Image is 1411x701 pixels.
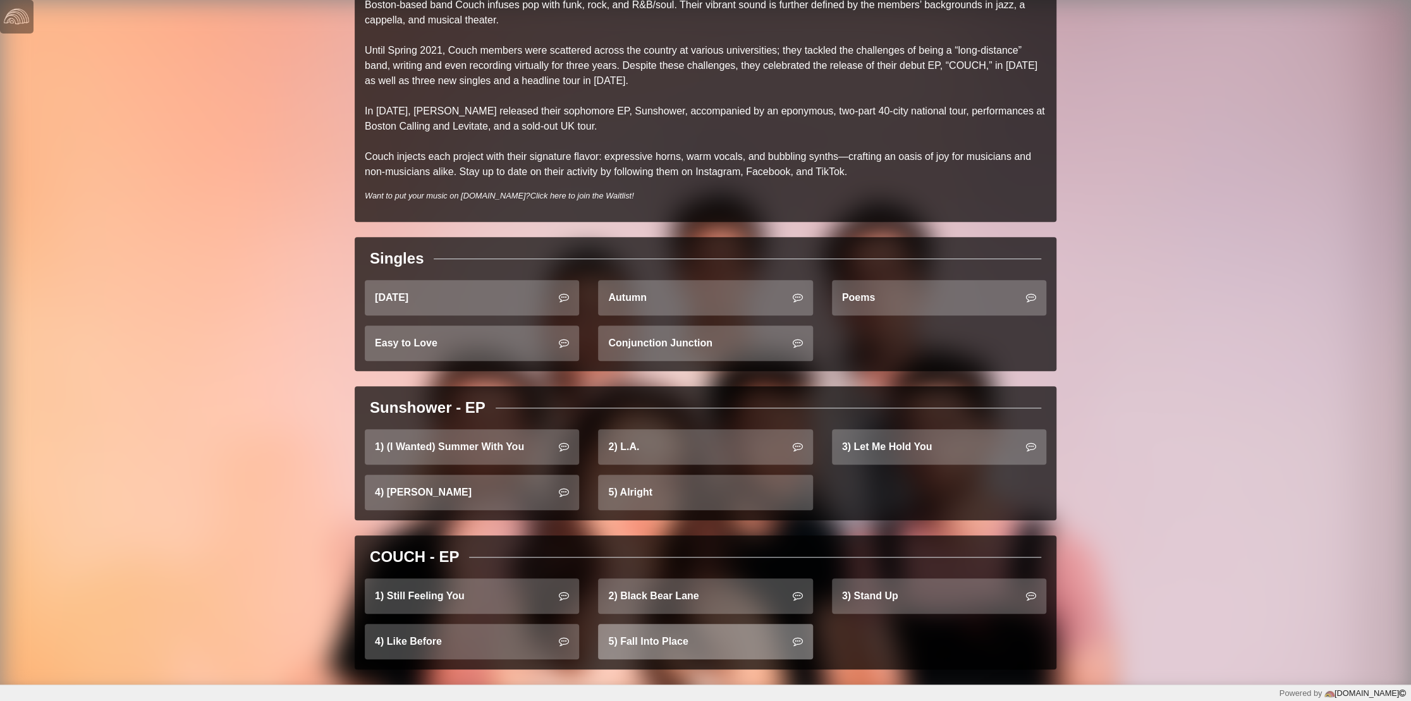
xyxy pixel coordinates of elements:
[1324,689,1335,699] img: logo-color-e1b8fa5219d03fcd66317c3d3cfaab08a3c62fe3c3b9b34d55d8365b78b1766b.png
[530,191,633,200] a: Click here to join the Waitlist!
[365,475,579,510] a: 4) [PERSON_NAME]
[598,578,812,614] a: 2) Black Bear Lane
[365,578,579,614] a: 1) Still Feeling You
[832,578,1046,614] a: 3) Stand Up
[832,429,1046,465] a: 3) Let Me Hold You
[365,280,579,315] a: [DATE]
[598,280,812,315] a: Autumn
[370,396,486,419] div: Sunshower - EP
[598,624,812,659] a: 5) Fall Into Place
[598,326,812,361] a: Conjunction Junction
[365,624,579,659] a: 4) Like Before
[365,191,634,200] i: Want to put your music on [DOMAIN_NAME]?
[598,475,812,510] a: 5) Alright
[365,429,579,465] a: 1) (I Wanted) Summer With You
[598,429,812,465] a: 2) L.A.
[370,546,459,568] div: COUCH - EP
[365,326,579,361] a: Easy to Love
[832,280,1046,315] a: Poems
[1322,688,1406,698] a: [DOMAIN_NAME]
[1279,687,1406,699] div: Powered by
[4,4,29,29] img: logo-white-4c48a5e4bebecaebe01ca5a9d34031cfd3d4ef9ae749242e8c4bf12ef99f53e8.png
[370,247,424,270] div: Singles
